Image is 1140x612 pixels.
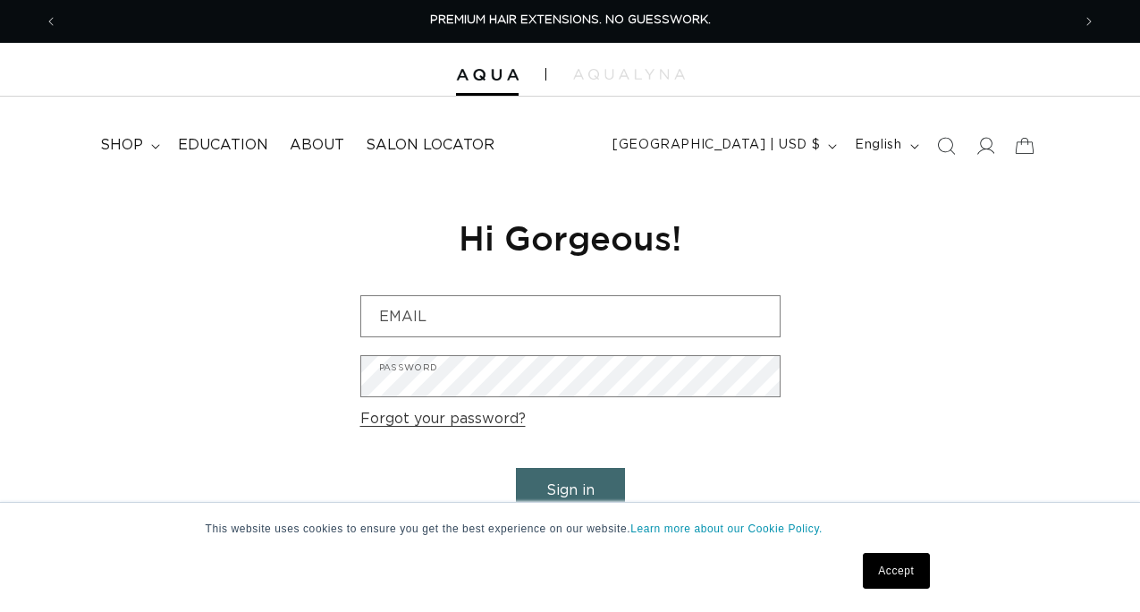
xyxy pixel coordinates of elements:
[206,521,935,537] p: This website uses cookies to ensure you get the best experience on our website.
[178,136,268,155] span: Education
[31,4,71,38] button: Previous announcement
[290,136,344,155] span: About
[360,406,526,432] a: Forgot your password?
[167,125,279,166] a: Education
[612,136,820,155] span: [GEOGRAPHIC_DATA] | USD $
[844,129,925,163] button: English
[855,136,901,155] span: English
[89,125,167,166] summary: shop
[361,296,780,336] input: Email
[456,69,519,81] img: Aqua Hair Extensions
[360,216,781,259] h1: Hi Gorgeous!
[630,523,823,535] a: Learn more about our Cookie Policy.
[430,14,711,26] span: PREMIUM HAIR EXTENSIONS. NO GUESSWORK.
[100,136,143,155] span: shop
[573,69,685,80] img: aqualyna.com
[355,125,505,166] a: Salon Locator
[926,126,966,166] summary: Search
[516,468,625,514] button: Sign in
[602,129,844,163] button: [GEOGRAPHIC_DATA] | USD $
[279,125,355,166] a: About
[1069,4,1109,38] button: Next announcement
[366,136,494,155] span: Salon Locator
[863,553,929,589] a: Accept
